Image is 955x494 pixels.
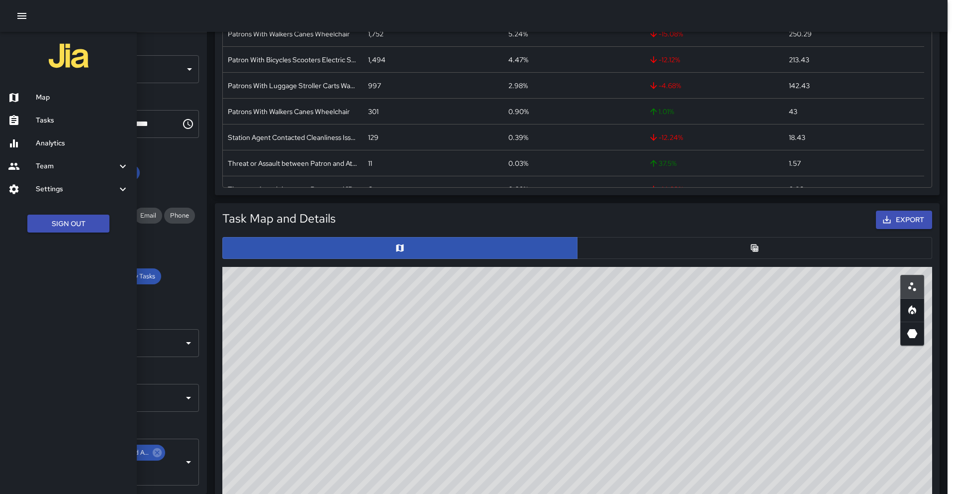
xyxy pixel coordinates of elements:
h6: Map [36,92,129,103]
button: Sign Out [27,215,109,233]
h6: Analytics [36,138,129,149]
img: jia-logo [49,36,89,76]
h6: Team [36,161,117,172]
h6: Settings [36,184,117,195]
h6: Tasks [36,115,129,126]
